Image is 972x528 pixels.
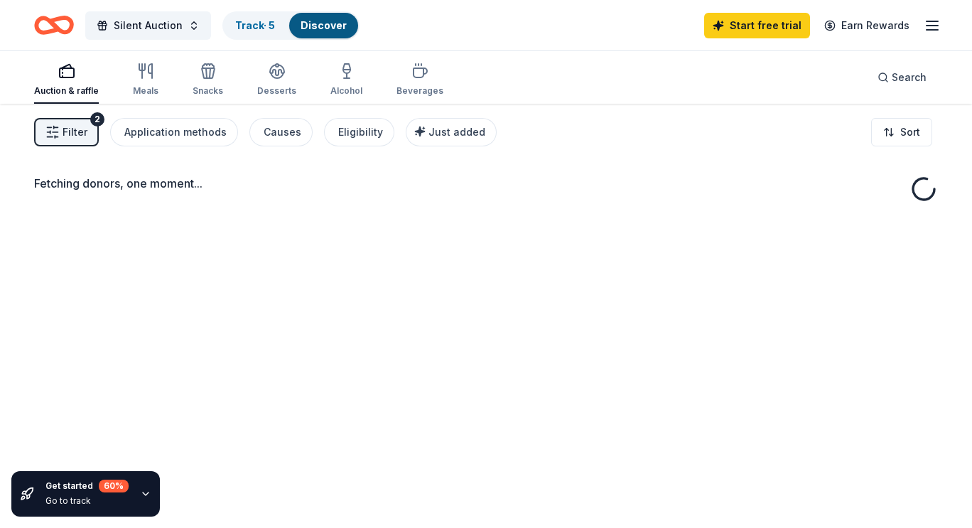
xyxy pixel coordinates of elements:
[34,175,938,192] div: Fetching donors, one moment...
[193,85,223,97] div: Snacks
[249,118,313,146] button: Causes
[264,124,301,141] div: Causes
[301,19,347,31] a: Discover
[63,124,87,141] span: Filter
[85,11,211,40] button: Silent Auction
[900,124,920,141] span: Sort
[34,9,74,42] a: Home
[866,63,938,92] button: Search
[133,57,158,104] button: Meals
[222,11,360,40] button: Track· 5Discover
[396,57,443,104] button: Beverages
[396,85,443,97] div: Beverages
[816,13,918,38] a: Earn Rewards
[110,118,238,146] button: Application methods
[324,118,394,146] button: Eligibility
[704,13,810,38] a: Start free trial
[124,124,227,141] div: Application methods
[330,57,362,104] button: Alcohol
[34,57,99,104] button: Auction & raffle
[330,85,362,97] div: Alcohol
[45,480,129,492] div: Get started
[871,118,932,146] button: Sort
[90,112,104,126] div: 2
[338,124,383,141] div: Eligibility
[406,118,497,146] button: Just added
[34,85,99,97] div: Auction & raffle
[428,126,485,138] span: Just added
[257,57,296,104] button: Desserts
[114,17,183,34] span: Silent Auction
[193,57,223,104] button: Snacks
[34,118,99,146] button: Filter2
[45,495,129,507] div: Go to track
[892,69,927,86] span: Search
[133,85,158,97] div: Meals
[235,19,275,31] a: Track· 5
[99,480,129,492] div: 60 %
[257,85,296,97] div: Desserts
